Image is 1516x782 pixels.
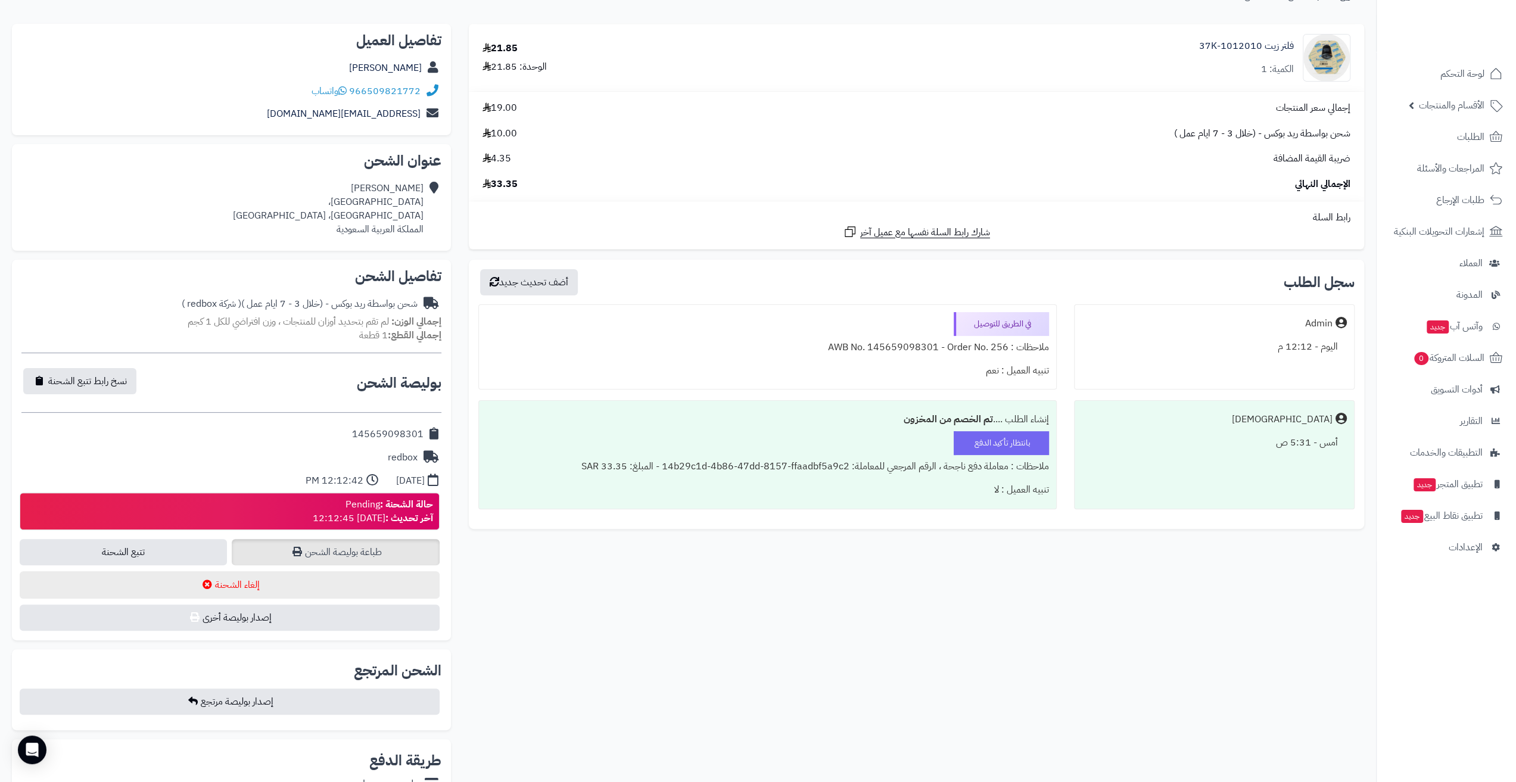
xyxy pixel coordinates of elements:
[349,84,421,98] a: 966509821772
[20,571,440,599] button: إلغاء الشحنة
[1436,192,1484,208] span: طلبات الإرجاع
[233,182,424,236] div: [PERSON_NAME] [GEOGRAPHIC_DATA]، [GEOGRAPHIC_DATA]، [GEOGRAPHIC_DATA] المملكة العربية السعودية
[1384,438,1509,467] a: التطبيقات والخدمات
[482,60,547,74] div: الوحدة: 21.85
[1384,281,1509,309] a: المدونة
[1414,478,1436,491] span: جديد
[1082,431,1347,454] div: أمس - 5:31 ص
[482,152,511,166] span: 4.35
[1384,249,1509,278] a: العملاء
[482,42,518,55] div: 21.85
[486,408,1049,431] div: إنشاء الطلب ....
[354,663,441,678] h2: الشحن المرتجع
[904,412,993,426] b: تم الخصم من المخزون
[486,336,1049,359] div: ملاحظات : AWB No. 145659098301 - Order No. 256
[1174,127,1350,141] span: شحن بواسطة ريد بوكس - (خلال 3 - 7 ايام عمل )
[1414,352,1429,366] span: 0
[396,474,425,488] div: [DATE]
[486,455,1049,478] div: ملاحظات : معاملة دفع ناجحة ، الرقم المرجعي للمعاملة: 14b29c1d-4b86-47dd-8157-ffaadbf5a9c2 - المبل...
[1456,286,1483,303] span: المدونة
[1384,217,1509,246] a: إشعارات التحويلات البنكية
[1232,413,1333,426] div: [DEMOGRAPHIC_DATA]
[1384,501,1509,530] a: تطبيق نقاط البيعجديد
[1276,101,1350,115] span: إجمالي سعر المنتجات
[20,605,440,631] button: إصدار بوليصة أخرى
[860,226,990,239] span: شارك رابط السلة نفسها مع عميل آخر
[1412,476,1483,493] span: تطبيق المتجر
[1384,154,1509,183] a: المراجعات والأسئلة
[48,374,127,388] span: نسخ رابط تتبع الشحنة
[1459,255,1483,272] span: العملاء
[1384,186,1509,214] a: طلبات الإرجاع
[1199,39,1294,53] a: فلتر زيت 1012010-37K
[1440,66,1484,82] span: لوحة التحكم
[954,312,1049,336] div: في الطريق للتوصيل
[312,84,347,98] a: واتساب
[182,297,418,311] div: شحن بواسطة ريد بوكس - (خلال 3 - 7 ايام عمل )
[349,61,422,75] a: [PERSON_NAME]
[1449,539,1483,556] span: الإعدادات
[1401,510,1423,523] span: جديد
[1425,318,1483,335] span: وآتس آب
[1384,470,1509,499] a: تطبيق المتجرجديد
[1261,63,1294,76] div: الكمية: 1
[18,736,46,764] div: Open Intercom Messenger
[1384,407,1509,435] a: التقارير
[1284,275,1355,289] h3: سجل الطلب
[1082,335,1347,359] div: اليوم - 12:12 م
[1384,375,1509,404] a: أدوات التسويق
[1394,223,1484,240] span: إشعارات التحويلات البنكية
[474,211,1359,225] div: رابط السلة
[1384,60,1509,88] a: لوحة التحكم
[388,451,418,465] div: redbox
[267,107,421,121] a: [EMAIL_ADDRESS][DOMAIN_NAME]
[1435,9,1505,34] img: logo-2.png
[1413,350,1484,366] span: السلات المتروكة
[1417,160,1484,177] span: المراجعات والأسئلة
[1457,129,1484,145] span: الطلبات
[1303,34,1350,82] img: 1724677367-37K-90x90.png
[385,511,433,525] strong: آخر تحديث :
[1431,381,1483,398] span: أدوات التسويق
[21,33,441,48] h2: تفاصيل العميل
[1384,533,1509,562] a: الإعدادات
[232,539,439,565] a: طباعة بوليصة الشحن
[954,431,1049,455] div: بانتظار تأكيد الدفع
[486,359,1049,382] div: تنبيه العميل : نعم
[21,269,441,283] h2: تفاصيل الشحن
[388,328,441,342] strong: إجمالي القطع:
[23,368,136,394] button: نسخ رابط تتبع الشحنة
[357,376,441,390] h2: بوليصة الشحن
[20,539,227,565] a: تتبع الشحنة
[1427,320,1449,334] span: جديد
[1410,444,1483,461] span: التطبيقات والخدمات
[1400,507,1483,524] span: تطبيق نقاط البيع
[20,688,440,715] button: إصدار بوليصة مرتجع
[480,269,578,295] button: أضف تحديث جديد
[1295,177,1350,191] span: الإجمالي النهائي
[1419,97,1484,114] span: الأقسام والمنتجات
[380,497,433,512] strong: حالة الشحنة :
[1305,317,1333,331] div: Admin
[1274,152,1350,166] span: ضريبة القيمة المضافة
[486,478,1049,501] div: تنبيه العميل : لا
[359,328,441,342] small: 1 قطعة
[182,297,241,311] span: ( شركة redbox )
[1384,312,1509,341] a: وآتس آبجديد
[313,498,433,525] div: Pending [DATE] 12:12:45
[482,127,517,141] span: 10.00
[21,154,441,168] h2: عنوان الشحن
[482,177,518,191] span: 33.35
[352,428,424,441] div: 145659098301
[1384,123,1509,151] a: الطلبات
[188,314,389,329] span: لم تقم بتحديد أوزان للمنتجات ، وزن افتراضي للكل 1 كجم
[369,753,441,768] h2: طريقة الدفع
[843,225,990,239] a: شارك رابط السلة نفسها مع عميل آخر
[1384,344,1509,372] a: السلات المتروكة0
[1460,413,1483,429] span: التقارير
[482,101,517,115] span: 19.00
[306,474,363,488] div: 12:12:42 PM
[391,314,441,329] strong: إجمالي الوزن:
